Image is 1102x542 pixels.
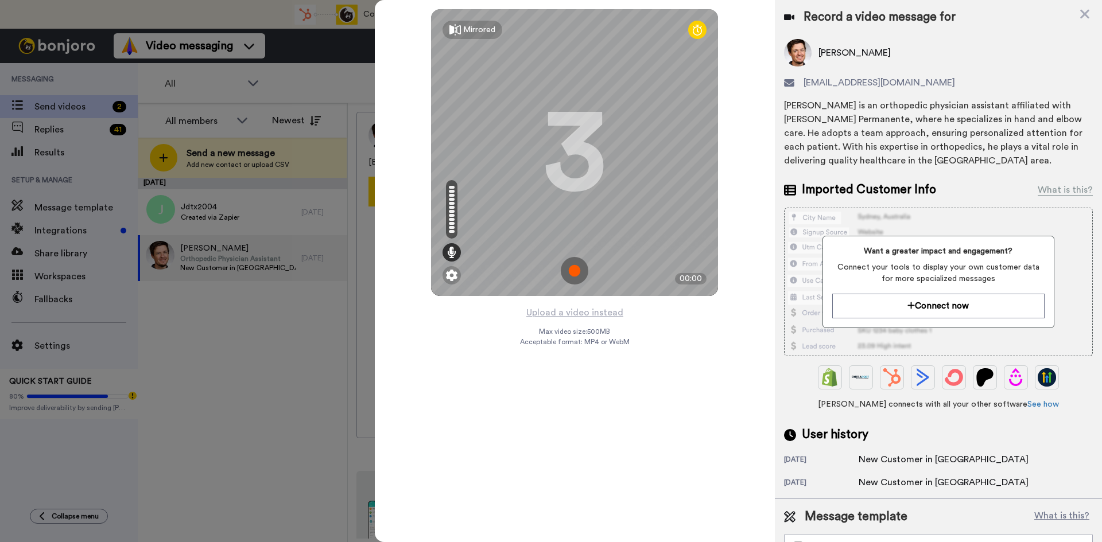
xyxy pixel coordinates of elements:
[1027,400,1059,408] a: See how
[675,273,707,284] div: 00:00
[539,327,610,336] span: Max video size: 500 MB
[784,99,1093,167] div: [PERSON_NAME] is an orthopedic physician assistant affiliated with [PERSON_NAME] Permanente, wher...
[784,478,859,489] div: [DATE]
[784,399,1093,410] span: [PERSON_NAME] connects with all your other software
[523,305,627,320] button: Upload a video instead
[832,294,1044,318] button: Connect now
[821,368,839,387] img: Shopify
[852,368,870,387] img: Ontraport
[883,368,901,387] img: Hubspot
[520,337,630,346] span: Acceptable format: MP4 or WebM
[1038,368,1056,387] img: GoHighLevel
[805,508,907,525] span: Message template
[859,453,1029,466] div: New Customer in [GEOGRAPHIC_DATA]
[802,181,936,198] span: Imported Customer Info
[446,270,457,281] img: ic_gear.svg
[945,368,963,387] img: ConvertKit
[1038,183,1093,197] div: What is this?
[914,368,932,387] img: ActiveCampaign
[832,245,1044,257] span: Want a greater impact and engagement?
[1031,508,1093,525] button: What is this?
[832,262,1044,284] span: Connect your tools to display your own customer data for more specialized messages
[859,475,1029,489] div: New Customer in [GEOGRAPHIC_DATA]
[561,257,588,284] img: ic_record_start.svg
[1007,368,1025,387] img: Drip
[784,455,859,466] div: [DATE]
[802,426,868,443] span: User history
[543,110,606,196] div: 3
[976,368,994,387] img: Patreon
